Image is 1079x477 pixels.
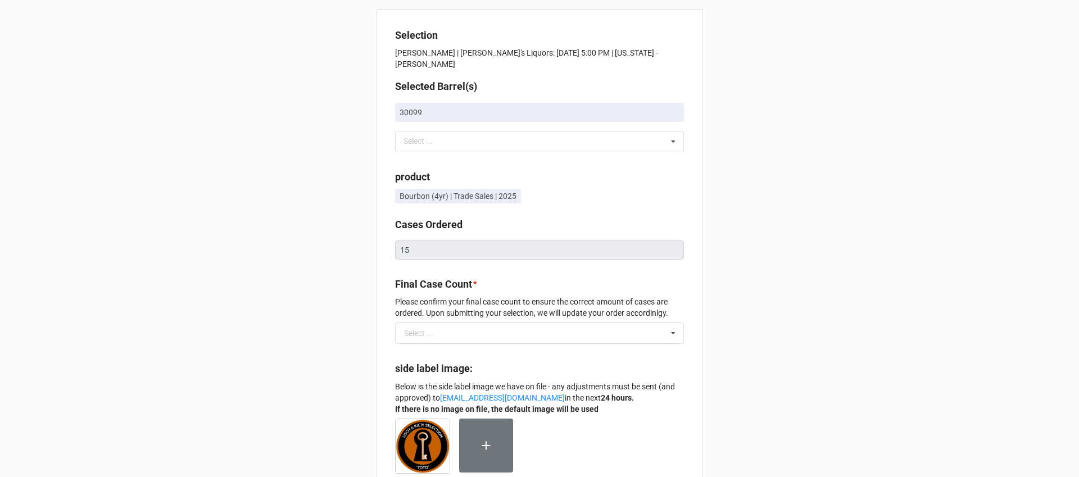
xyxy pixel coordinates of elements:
[395,79,477,94] label: Selected Barrel(s)
[440,393,565,402] a: [EMAIL_ADDRESS][DOMAIN_NAME]
[404,329,433,337] div: Select ...
[400,107,679,118] p: 30099
[400,190,516,202] p: Bourbon (4yr) | Trade Sales | 2025
[395,405,599,414] strong: If there is no image on file, the default image will be used
[395,361,473,376] label: side label image:
[401,135,449,148] div: Select ...
[601,393,634,402] strong: 24 hours.
[396,419,450,473] img: vTeeX4zHfrvS24kV-Nxp9UtaxgIzxlfFoNc2ZqdUi5A
[395,217,463,233] label: Cases Ordered
[395,296,684,319] p: Please confirm your final case count to ensure the correct amount of cases are ordered. Upon subm...
[395,171,430,183] b: product
[395,29,438,41] b: Selection
[395,47,684,70] p: [PERSON_NAME] | [PERSON_NAME]'s Liquors: [DATE] 5:00 PM | [US_STATE] - [PERSON_NAME]
[395,381,684,415] p: Below is the side label image we have on file - any adjustments must be sent (and approved) to in...
[395,276,472,292] label: Final Case Count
